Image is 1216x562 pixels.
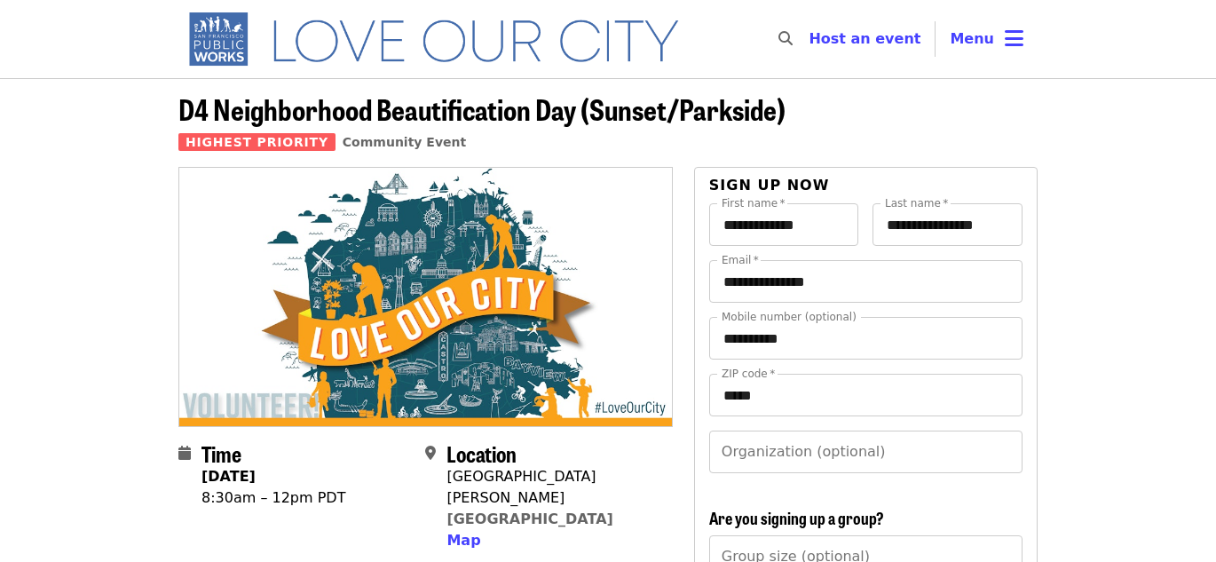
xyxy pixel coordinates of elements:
button: Map [446,530,480,551]
input: Search [803,18,817,60]
label: Email [722,255,759,265]
label: ZIP code [722,368,775,379]
label: Mobile number (optional) [722,312,857,322]
span: Menu [950,30,994,47]
span: Time [201,438,241,469]
a: Community Event [343,135,466,149]
span: Sign up now [709,177,830,194]
img: D4 Neighborhood Beautification Day (Sunset/Parkside) organized by SF Public Works [179,168,672,425]
i: search icon [778,30,793,47]
span: D4 Neighborhood Beautification Day (Sunset/Parkside) [178,88,786,130]
label: Last name [885,198,948,209]
div: [GEOGRAPHIC_DATA][PERSON_NAME] [446,466,658,509]
i: calendar icon [178,445,191,462]
span: Are you signing up a group? [709,506,884,529]
i: map-marker-alt icon [425,445,436,462]
i: bars icon [1005,26,1023,51]
input: Organization (optional) [709,431,1023,473]
span: Highest Priority [178,133,336,151]
strong: [DATE] [201,468,256,485]
span: Map [446,532,480,549]
input: Mobile number (optional) [709,317,1023,360]
input: First name [709,203,859,246]
input: Last name [873,203,1023,246]
a: Host an event [809,30,920,47]
button: Toggle account menu [936,18,1038,60]
a: [GEOGRAPHIC_DATA] [446,511,612,527]
div: 8:30am – 12pm PDT [201,487,345,509]
input: Email [709,260,1023,303]
img: SF Public Works - Home [178,11,705,67]
input: ZIP code [709,374,1023,416]
span: Location [446,438,517,469]
label: First name [722,198,786,209]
